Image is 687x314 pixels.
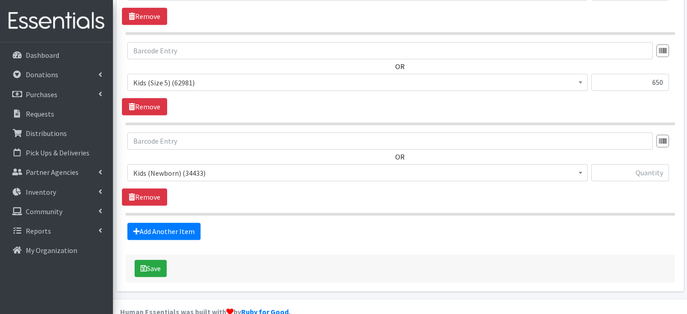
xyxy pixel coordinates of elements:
label: OR [395,61,405,72]
a: Add Another Item [127,223,201,240]
p: Donations [26,70,58,79]
label: OR [395,151,405,162]
span: Kids (Size 5) (62981) [127,74,588,91]
input: Quantity [591,74,669,91]
p: Reports [26,226,51,235]
a: Remove [122,8,167,25]
a: Distributions [4,124,109,142]
span: Kids (Newborn) (34433) [127,164,588,181]
p: My Organization [26,246,77,255]
p: Community [26,207,62,216]
input: Quantity [591,164,669,181]
p: Dashboard [26,51,59,60]
span: Kids (Size 5) (62981) [133,76,582,89]
span: Kids (Newborn) (34433) [133,167,582,179]
input: Barcode Entry [127,132,653,150]
a: Requests [4,105,109,123]
a: Pick Ups & Deliveries [4,144,109,162]
input: Barcode Entry [127,42,653,59]
p: Inventory [26,187,56,197]
a: Dashboard [4,46,109,64]
a: Remove [122,98,167,115]
a: Partner Agencies [4,163,109,181]
p: Pick Ups & Deliveries [26,148,89,157]
img: HumanEssentials [4,6,109,36]
a: Remove [122,188,167,206]
a: Inventory [4,183,109,201]
p: Purchases [26,90,57,99]
a: Reports [4,222,109,240]
button: Save [135,260,167,277]
a: Donations [4,66,109,84]
a: Community [4,202,109,220]
p: Partner Agencies [26,168,79,177]
p: Distributions [26,129,67,138]
p: Requests [26,109,54,118]
a: Purchases [4,85,109,103]
a: My Organization [4,241,109,259]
